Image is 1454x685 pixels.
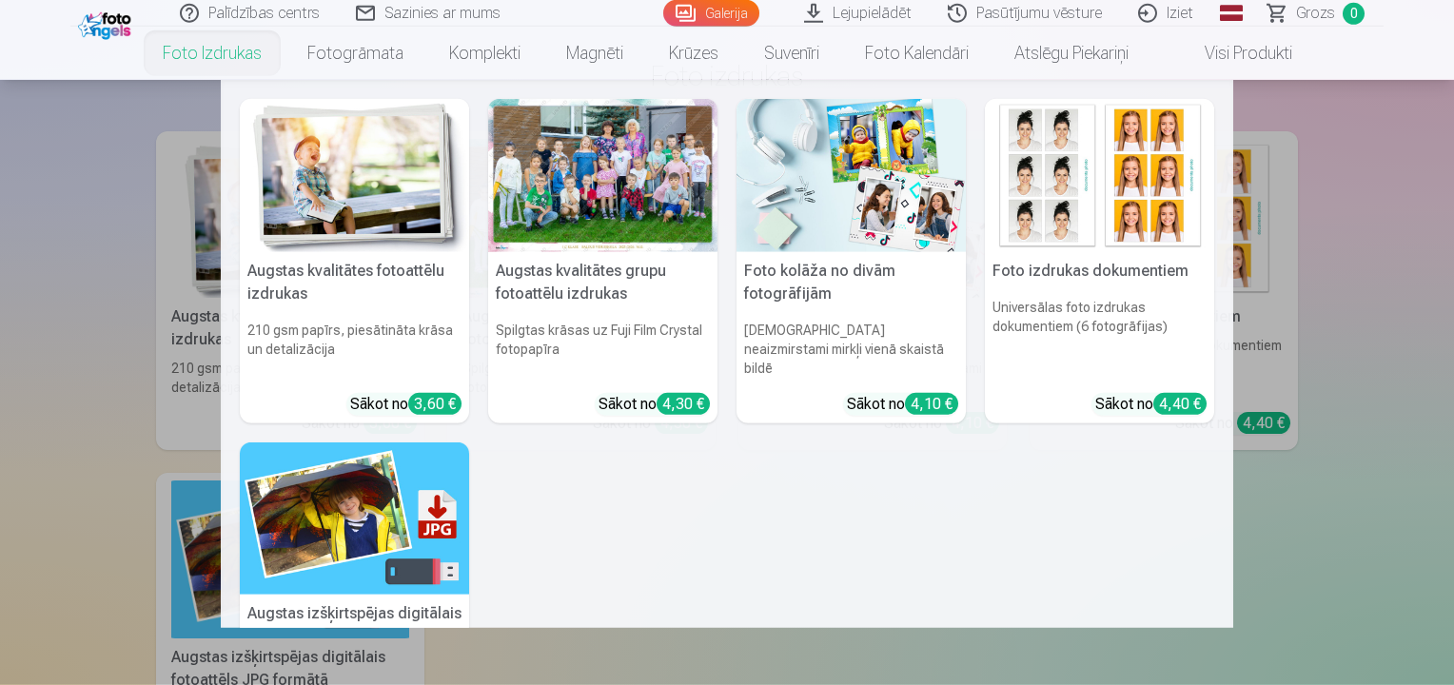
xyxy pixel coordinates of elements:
[140,27,285,80] a: Foto izdrukas
[741,27,842,80] a: Suvenīri
[985,290,1214,385] h6: Universālas foto izdrukas dokumentiem (6 fotogrāfijas)
[426,27,543,80] a: Komplekti
[737,99,966,423] a: Foto kolāža no divām fotogrāfijāmFoto kolāža no divām fotogrāfijām[DEMOGRAPHIC_DATA] neaizmirstam...
[737,252,966,313] h5: Foto kolāža no divām fotogrāfijām
[1151,27,1315,80] a: Visi produkti
[992,27,1151,80] a: Atslēgu piekariņi
[1296,2,1335,25] span: Grozs
[599,393,710,416] div: Sākot no
[240,99,469,252] img: Augstas kvalitātes fotoattēlu izdrukas
[543,27,646,80] a: Magnēti
[985,99,1214,423] a: Foto izdrukas dokumentiemFoto izdrukas dokumentiemUniversālas foto izdrukas dokumentiem (6 fotogr...
[1095,393,1207,416] div: Sākot no
[985,99,1214,252] img: Foto izdrukas dokumentiem
[240,595,469,656] h5: Augstas izšķirtspējas digitālais fotoattēls JPG formātā
[842,27,992,80] a: Foto kalendāri
[240,99,469,423] a: Augstas kvalitātes fotoattēlu izdrukasAugstas kvalitātes fotoattēlu izdrukas210 gsm papīrs, piesā...
[488,99,717,423] a: Augstas kvalitātes grupu fotoattēlu izdrukasSpilgtas krāsas uz Fuji Film Crystal fotopapīraSākot ...
[488,313,717,385] h6: Spilgtas krāsas uz Fuji Film Crystal fotopapīra
[1153,393,1207,415] div: 4,40 €
[78,8,136,40] img: /fa1
[240,442,469,596] img: Augstas izšķirtspējas digitālais fotoattēls JPG formātā
[985,252,1214,290] h5: Foto izdrukas dokumentiem
[240,313,469,385] h6: 210 gsm papīrs, piesātināta krāsa un detalizācija
[350,393,462,416] div: Sākot no
[1343,3,1365,25] span: 0
[240,252,469,313] h5: Augstas kvalitātes fotoattēlu izdrukas
[657,393,710,415] div: 4,30 €
[905,393,958,415] div: 4,10 €
[285,27,426,80] a: Fotogrāmata
[737,313,966,385] h6: [DEMOGRAPHIC_DATA] neaizmirstami mirkļi vienā skaistā bildē
[646,27,741,80] a: Krūzes
[488,252,717,313] h5: Augstas kvalitātes grupu fotoattēlu izdrukas
[737,99,966,252] img: Foto kolāža no divām fotogrāfijām
[847,393,958,416] div: Sākot no
[408,393,462,415] div: 3,60 €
